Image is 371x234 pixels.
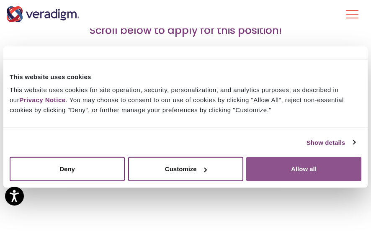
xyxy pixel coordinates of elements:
a: Show details [307,137,355,147]
button: Allow all [246,157,361,181]
button: Customize [128,157,243,181]
div: This website uses cookies [10,72,361,82]
img: Veradigm logo [6,6,80,22]
button: Deny [10,157,125,181]
h3: Scroll below to apply for this position! [41,25,330,37]
a: Privacy Notice [19,96,65,103]
div: This website uses cookies for site operation, security, personalization, and analytics purposes, ... [10,85,361,115]
button: Toggle Navigation Menu [346,3,358,25]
